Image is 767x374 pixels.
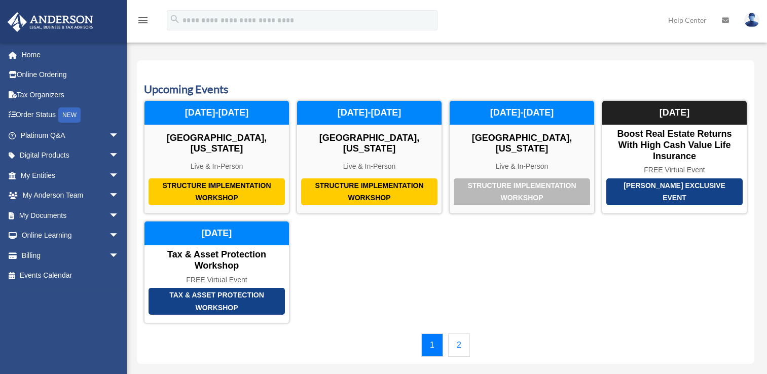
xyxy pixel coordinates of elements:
[149,288,285,315] div: Tax & Asset Protection Workshop
[454,178,590,205] div: Structure Implementation Workshop
[144,162,289,171] div: Live & In-Person
[449,100,595,214] a: Structure Implementation Workshop [GEOGRAPHIC_DATA], [US_STATE] Live & In-Person [DATE]-[DATE]
[109,245,129,266] span: arrow_drop_down
[7,266,129,286] a: Events Calendar
[144,133,289,155] div: [GEOGRAPHIC_DATA], [US_STATE]
[450,133,594,155] div: [GEOGRAPHIC_DATA], [US_STATE]
[297,101,442,125] div: [DATE]-[DATE]
[7,45,134,65] a: Home
[602,166,747,174] div: FREE Virtual Event
[7,125,134,145] a: Platinum Q&Aarrow_drop_down
[7,226,134,246] a: Online Learningarrow_drop_down
[109,165,129,186] span: arrow_drop_down
[744,13,759,27] img: User Pic
[5,12,96,32] img: Anderson Advisors Platinum Portal
[58,107,81,123] div: NEW
[144,221,289,246] div: [DATE]
[602,100,747,214] a: [PERSON_NAME] Exclusive Event Boost Real Estate Returns with High Cash Value Life Insurance FREE ...
[7,185,134,206] a: My Anderson Teamarrow_drop_down
[149,178,285,205] div: Structure Implementation Workshop
[109,226,129,246] span: arrow_drop_down
[169,14,180,25] i: search
[7,245,134,266] a: Billingarrow_drop_down
[7,165,134,185] a: My Entitiesarrow_drop_down
[602,101,747,125] div: [DATE]
[144,221,289,323] a: Tax & Asset Protection Workshop Tax & Asset Protection Workshop FREE Virtual Event [DATE]
[109,125,129,146] span: arrow_drop_down
[450,101,594,125] div: [DATE]-[DATE]
[297,162,442,171] div: Live & In-Person
[7,105,134,126] a: Order StatusNEW
[144,100,289,214] a: Structure Implementation Workshop [GEOGRAPHIC_DATA], [US_STATE] Live & In-Person [DATE]-[DATE]
[7,145,134,166] a: Digital Productsarrow_drop_down
[144,101,289,125] div: [DATE]-[DATE]
[301,178,437,205] div: Structure Implementation Workshop
[7,65,134,85] a: Online Ordering
[421,333,443,357] a: 1
[109,185,129,206] span: arrow_drop_down
[297,133,442,155] div: [GEOGRAPHIC_DATA], [US_STATE]
[144,249,289,271] div: Tax & Asset Protection Workshop
[7,85,134,105] a: Tax Organizers
[448,333,470,357] a: 2
[144,82,747,97] h3: Upcoming Events
[144,276,289,284] div: FREE Virtual Event
[7,205,134,226] a: My Documentsarrow_drop_down
[109,145,129,166] span: arrow_drop_down
[297,100,442,214] a: Structure Implementation Workshop [GEOGRAPHIC_DATA], [US_STATE] Live & In-Person [DATE]-[DATE]
[109,205,129,226] span: arrow_drop_down
[602,129,747,162] div: Boost Real Estate Returns with High Cash Value Life Insurance
[137,14,149,26] i: menu
[606,178,743,205] div: [PERSON_NAME] Exclusive Event
[137,18,149,26] a: menu
[450,162,594,171] div: Live & In-Person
